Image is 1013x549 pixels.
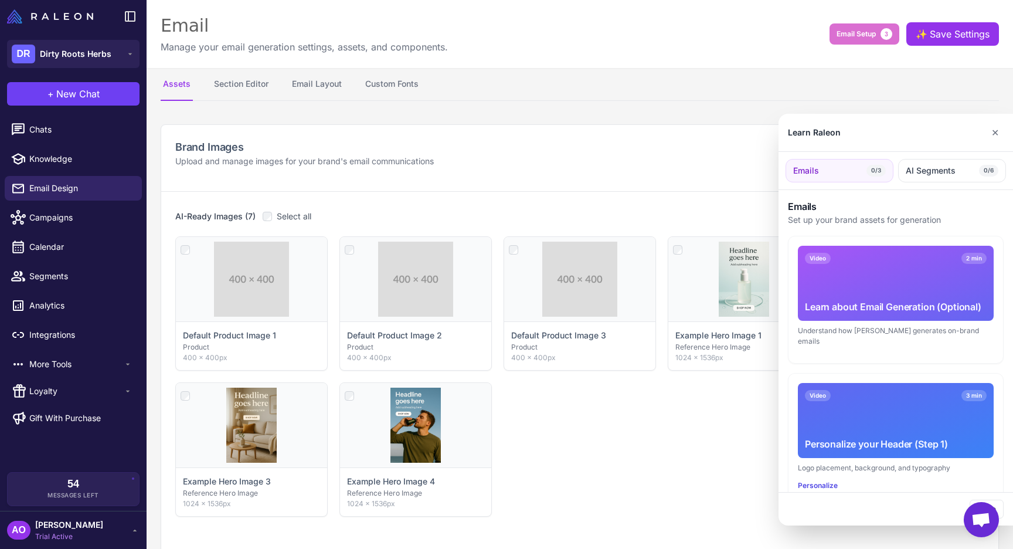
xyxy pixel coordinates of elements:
[970,500,1004,518] button: Close
[798,480,838,491] button: Personalize
[805,253,831,264] span: Video
[798,463,994,473] div: Logo placement, background, and typography
[798,326,994,347] div: Understand how [PERSON_NAME] generates on-brand emails
[788,126,841,139] div: Learn Raleon
[987,121,1004,144] button: Close
[793,164,819,177] span: Emails
[964,502,999,537] div: Open chat
[805,437,987,451] div: Personalize your Header (Step 1)
[898,159,1006,182] button: AI Segments0/6
[788,213,1004,226] p: Set up your brand assets for generation
[866,165,886,177] span: 0/3
[788,199,1004,213] h3: Emails
[961,390,987,401] span: 3 min
[786,159,893,182] button: Emails0/3
[805,390,831,401] span: Video
[805,300,987,314] div: Learn about Email Generation (Optional)
[961,253,987,264] span: 2 min
[979,165,998,177] span: 0/6
[906,164,956,177] span: AI Segments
